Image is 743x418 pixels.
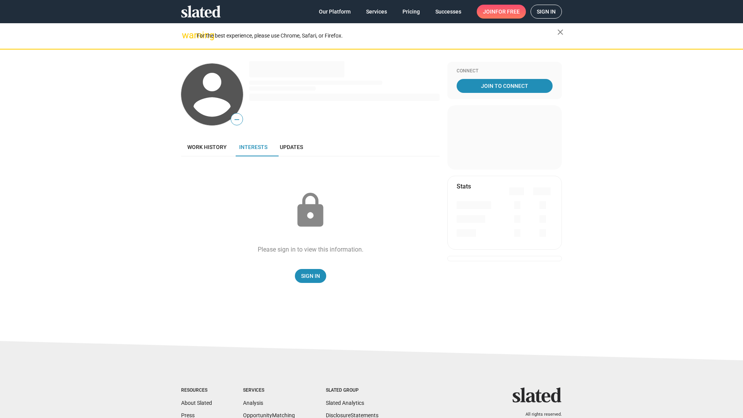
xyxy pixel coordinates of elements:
[477,5,526,19] a: Joinfor free
[280,144,303,150] span: Updates
[531,5,562,19] a: Sign in
[239,144,267,150] span: Interests
[182,31,191,40] mat-icon: warning
[187,144,227,150] span: Work history
[360,5,393,19] a: Services
[435,5,461,19] span: Successes
[366,5,387,19] span: Services
[402,5,420,19] span: Pricing
[243,400,263,406] a: Analysis
[243,387,295,394] div: Services
[313,5,357,19] a: Our Platform
[295,269,326,283] a: Sign In
[396,5,426,19] a: Pricing
[326,400,364,406] a: Slated Analytics
[231,115,243,125] span: —
[301,269,320,283] span: Sign In
[274,138,309,156] a: Updates
[181,400,212,406] a: About Slated
[197,31,557,41] div: For the best experience, please use Chrome, Safari, or Firefox.
[326,387,378,394] div: Slated Group
[181,138,233,156] a: Work history
[429,5,467,19] a: Successes
[457,79,553,93] a: Join To Connect
[483,5,520,19] span: Join
[181,387,212,394] div: Resources
[537,5,556,18] span: Sign in
[457,68,553,74] div: Connect
[233,138,274,156] a: Interests
[291,191,330,230] mat-icon: lock
[457,182,471,190] mat-card-title: Stats
[458,79,551,93] span: Join To Connect
[495,5,520,19] span: for free
[258,245,363,254] div: Please sign in to view this information.
[319,5,351,19] span: Our Platform
[556,27,565,37] mat-icon: close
